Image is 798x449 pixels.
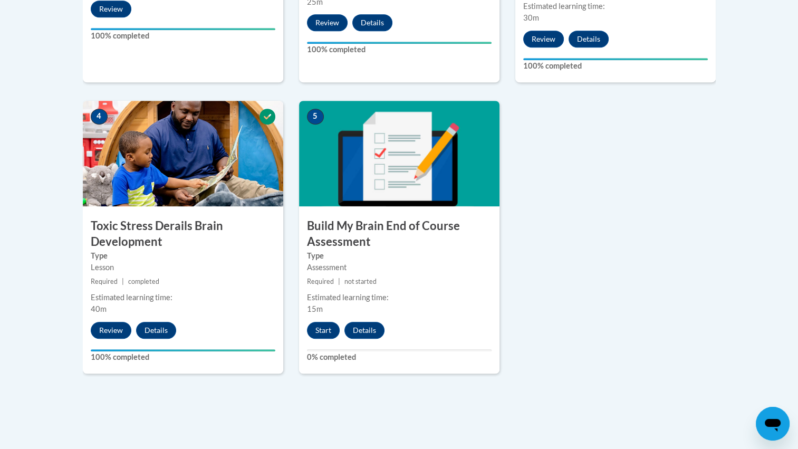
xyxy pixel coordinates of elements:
[91,322,131,339] button: Review
[307,250,492,262] label: Type
[338,278,340,285] span: |
[128,278,159,285] span: completed
[307,262,492,273] div: Assessment
[307,42,492,44] div: Your progress
[91,30,275,42] label: 100% completed
[83,218,283,251] h3: Toxic Stress Derails Brain Development
[91,262,275,273] div: Lesson
[299,101,499,206] img: Course Image
[91,109,108,125] span: 4
[307,322,340,339] button: Start
[307,351,492,363] label: 0% completed
[91,28,275,30] div: Your progress
[307,292,492,303] div: Estimated learning time:
[344,278,377,285] span: not started
[91,278,118,285] span: Required
[91,351,275,363] label: 100% completed
[91,292,275,303] div: Estimated learning time:
[523,60,708,72] label: 100% completed
[523,1,708,12] div: Estimated learning time:
[83,101,283,206] img: Course Image
[307,14,348,31] button: Review
[523,58,708,60] div: Your progress
[136,322,176,339] button: Details
[122,278,124,285] span: |
[307,278,334,285] span: Required
[756,407,790,441] iframe: Button to launch messaging window
[523,13,539,22] span: 30m
[352,14,392,31] button: Details
[344,322,384,339] button: Details
[299,218,499,251] h3: Build My Brain End of Course Assessment
[91,1,131,17] button: Review
[569,31,609,47] button: Details
[91,304,107,313] span: 40m
[307,109,324,125] span: 5
[91,349,275,351] div: Your progress
[523,31,564,47] button: Review
[91,250,275,262] label: Type
[307,304,323,313] span: 15m
[307,44,492,55] label: 100% completed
